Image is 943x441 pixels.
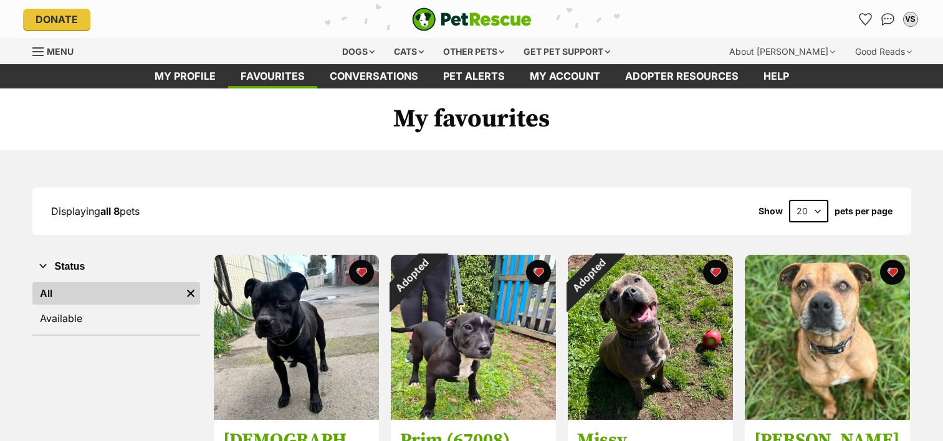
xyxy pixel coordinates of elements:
[47,46,74,57] span: Menu
[434,39,513,64] div: Other pets
[613,64,751,88] a: Adopter resources
[51,205,140,217] span: Displaying pets
[100,205,120,217] strong: all 8
[745,255,910,420] img: Bruder
[517,64,613,88] a: My account
[751,64,802,88] a: Help
[835,206,893,216] label: pets per page
[333,39,383,64] div: Dogs
[568,410,733,422] a: Adopted
[703,260,728,285] button: favourite
[32,258,200,275] button: Status
[374,239,448,313] div: Adopted
[856,9,921,29] ul: Account quick links
[349,260,374,285] button: favourite
[412,7,532,31] a: PetRescue
[32,280,200,334] div: Status
[856,9,876,29] a: Favourites
[142,64,228,88] a: My profile
[23,9,90,30] a: Donate
[412,7,532,31] img: logo-e224e6f780fb5917bec1dbf3a21bbac754714ae5b6737aabdf751b685950b380.svg
[228,64,317,88] a: Favourites
[32,282,181,305] a: All
[551,239,625,313] div: Adopted
[391,255,556,420] img: Prim (67008)
[32,307,200,330] a: Available
[720,39,844,64] div: About [PERSON_NAME]
[317,64,431,88] a: conversations
[431,64,517,88] a: Pet alerts
[515,39,619,64] div: Get pet support
[759,206,783,216] span: Show
[391,410,556,422] a: Adopted
[32,39,82,62] a: Menu
[181,282,200,305] a: Remove filter
[881,13,894,26] img: chat-41dd97257d64d25036548639549fe6c8038ab92f7586957e7f3b1b290dea8141.svg
[901,9,921,29] button: My account
[385,39,433,64] div: Cats
[526,260,551,285] button: favourite
[568,255,733,420] img: Missy
[214,255,379,420] img: Hadies
[880,260,905,285] button: favourite
[878,9,898,29] a: Conversations
[846,39,921,64] div: Good Reads
[904,13,917,26] div: VS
